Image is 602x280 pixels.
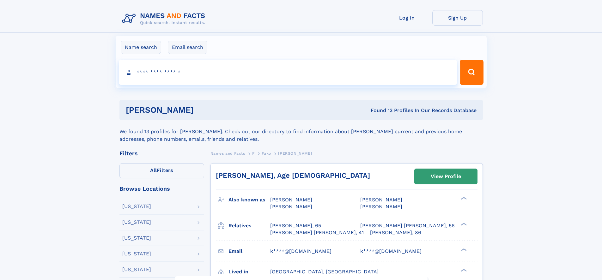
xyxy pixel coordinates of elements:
span: [PERSON_NAME] [270,204,312,210]
a: F [252,149,255,157]
a: [PERSON_NAME], Age [DEMOGRAPHIC_DATA] [216,171,370,179]
img: Logo Names and Facts [119,10,210,27]
div: ❯ [459,268,467,272]
label: Name search [121,41,161,54]
a: Fako [262,149,271,157]
span: [PERSON_NAME] [278,151,312,156]
h1: [PERSON_NAME] [126,106,282,114]
h3: Email [228,246,270,257]
div: ❯ [459,196,467,200]
a: [PERSON_NAME], 65 [270,222,321,229]
div: ❯ [459,247,467,252]
div: [US_STATE] [122,267,151,272]
div: [US_STATE] [122,220,151,225]
h3: Relatives [228,220,270,231]
div: ❯ [459,222,467,226]
a: [PERSON_NAME] [PERSON_NAME], 41 [270,229,364,236]
a: Names and Facts [210,149,245,157]
div: Found 13 Profiles In Our Records Database [282,107,477,114]
span: [GEOGRAPHIC_DATA], [GEOGRAPHIC_DATA] [270,269,379,275]
span: Fako [262,151,271,156]
a: [PERSON_NAME] [PERSON_NAME], 56 [360,222,455,229]
div: [US_STATE] [122,204,151,209]
div: We found 13 profiles for [PERSON_NAME]. Check out our directory to find information about [PERSON... [119,120,483,143]
input: search input [119,60,457,85]
div: Browse Locations [119,186,204,192]
span: [PERSON_NAME] [360,204,402,210]
div: [US_STATE] [122,235,151,241]
span: [PERSON_NAME] [360,197,402,203]
a: Sign Up [432,10,483,26]
span: All [150,167,157,173]
h3: Also known as [228,194,270,205]
label: Email search [168,41,207,54]
label: Filters [119,163,204,178]
a: [PERSON_NAME], 86 [370,229,421,236]
a: Log In [382,10,432,26]
button: Search Button [460,60,483,85]
a: View Profile [415,169,477,184]
div: View Profile [431,169,461,184]
div: Filters [119,151,204,156]
span: F [252,151,255,156]
span: [PERSON_NAME] [270,197,312,203]
h3: Lived in [228,266,270,277]
div: [US_STATE] [122,251,151,256]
